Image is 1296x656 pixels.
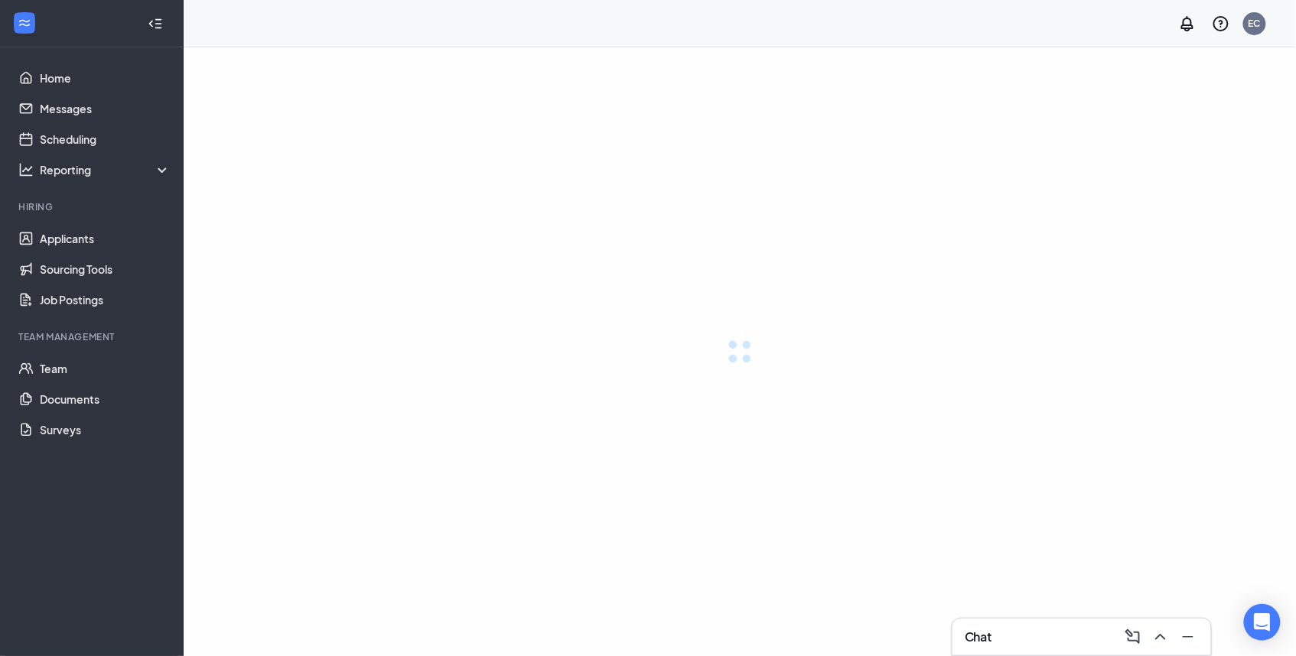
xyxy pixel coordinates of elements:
svg: Collapse [148,16,163,31]
svg: Analysis [18,162,34,177]
svg: Minimize [1179,628,1197,646]
div: Reporting [40,162,171,177]
div: Hiring [18,200,168,213]
div: Open Intercom Messenger [1244,604,1281,641]
a: Applicants [40,223,171,254]
button: ChevronUp [1147,625,1171,649]
a: Documents [40,384,171,414]
svg: QuestionInfo [1212,15,1230,33]
a: Sourcing Tools [40,254,171,284]
a: Team [40,353,171,384]
svg: ChevronUp [1151,628,1170,646]
svg: ComposeMessage [1124,628,1142,646]
button: Minimize [1174,625,1199,649]
svg: WorkstreamLogo [17,15,32,31]
a: Home [40,63,171,93]
a: Job Postings [40,284,171,315]
div: EC [1249,17,1261,30]
button: ComposeMessage [1119,625,1144,649]
a: Messages [40,93,171,124]
h3: Chat [965,628,992,645]
a: Surveys [40,414,171,445]
svg: Notifications [1178,15,1197,33]
div: Team Management [18,330,168,343]
a: Scheduling [40,124,171,154]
